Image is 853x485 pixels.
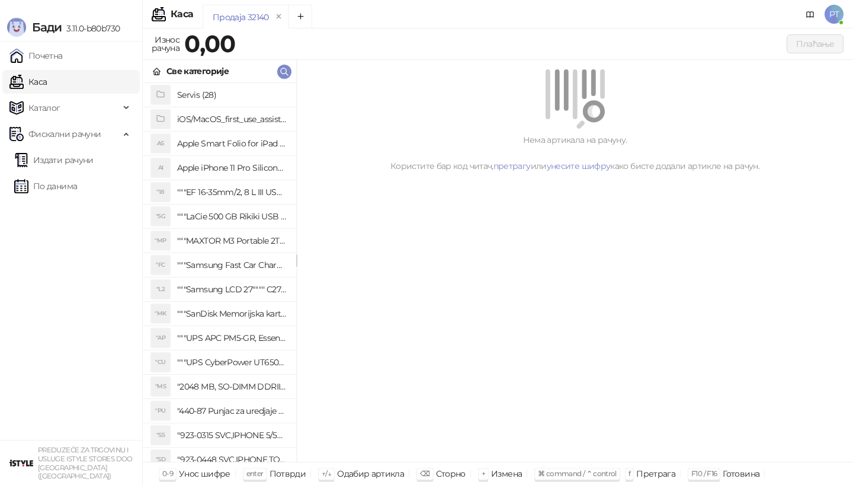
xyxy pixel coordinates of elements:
[177,256,287,275] h4: """Samsung Fast Car Charge Adapter, brzi auto punja_, boja crna"""
[270,466,306,481] div: Потврди
[246,469,264,478] span: enter
[322,469,331,478] span: ↑/↓
[491,466,522,481] div: Измена
[723,466,759,481] div: Готовина
[538,469,617,478] span: ⌘ command / ⌃ control
[151,377,170,396] div: "MS
[482,469,485,478] span: +
[151,207,170,226] div: "5G
[420,469,429,478] span: ⌫
[177,401,287,420] h4: "440-87 Punjac za uredjaje sa micro USB portom 4/1, Stand."
[288,5,312,28] button: Add tab
[436,466,466,481] div: Сторно
[151,401,170,420] div: "PU
[28,122,101,146] span: Фискални рачуни
[177,450,287,469] h4: "923-0448 SVC,IPHONE,TOURQUE DRIVER KIT .65KGF- CM Šrafciger "
[9,70,47,94] a: Каса
[14,148,94,172] a: Издати рачуни
[271,12,287,22] button: remove
[151,158,170,177] div: AI
[151,256,170,275] div: "FC
[628,469,630,478] span: f
[787,34,844,53] button: Плаћање
[151,426,170,445] div: "S5
[177,183,287,202] h4: """EF 16-35mm/2, 8 L III USM"""
[825,5,844,24] span: PT
[177,353,287,372] h4: """UPS CyberPower UT650EG, 650VA/360W , line-int., s_uko, desktop"""
[151,353,170,372] div: "CU
[177,85,287,104] h4: Servis (28)
[177,207,287,226] h4: """LaCie 500 GB Rikiki USB 3.0 / Ultra Compact & Resistant aluminum / USB 3.0 / 2.5"""""""
[38,446,133,480] small: PREDUZEĆE ZA TRGOVINU I USLUGE ISTYLE STORES DOO [GEOGRAPHIC_DATA] ([GEOGRAPHIC_DATA])
[177,231,287,250] h4: """MAXTOR M3 Portable 2TB 2.5"""" crni eksterni hard disk HX-M201TCB/GM"""
[62,23,120,34] span: 3.11.0-b80b730
[166,65,229,78] div: Све категорије
[151,231,170,250] div: "MP
[691,469,717,478] span: F10 / F16
[151,450,170,469] div: "SD
[177,158,287,177] h4: Apple iPhone 11 Pro Silicone Case - Black
[151,280,170,299] div: "L2
[177,110,287,129] h4: iOS/MacOS_first_use_assistance (4)
[162,469,173,478] span: 0-9
[213,11,269,24] div: Продаја 32140
[177,280,287,299] h4: """Samsung LCD 27"""" C27F390FHUXEN"""
[7,18,26,37] img: Logo
[151,134,170,153] div: AS
[177,426,287,445] h4: "923-0315 SVC,IPHONE 5/5S BATTERY REMOVAL TRAY Držač za iPhone sa kojim se otvara display
[151,304,170,323] div: "MK
[32,20,62,34] span: Бади
[171,9,193,19] div: Каса
[151,183,170,202] div: "18
[337,466,404,481] div: Одабир артикла
[493,161,531,171] a: претрагу
[149,32,182,56] div: Износ рачуна
[14,174,77,198] a: По данима
[143,83,296,462] div: grid
[28,96,60,120] span: Каталог
[9,44,63,68] a: Почетна
[636,466,675,481] div: Претрага
[177,134,287,153] h4: Apple Smart Folio for iPad mini (A17 Pro) - Sage
[184,29,235,58] strong: 0,00
[547,161,611,171] a: унесите шифру
[177,377,287,396] h4: "2048 MB, SO-DIMM DDRII, 667 MHz, Napajanje 1,8 0,1 V, Latencija CL5"
[179,466,230,481] div: Унос шифре
[801,5,820,24] a: Документација
[177,304,287,323] h4: """SanDisk Memorijska kartica 256GB microSDXC sa SD adapterom SDSQXA1-256G-GN6MA - Extreme PLUS, ...
[177,328,287,347] h4: """UPS APC PM5-GR, Essential Surge Arrest,5 utic_nica"""
[9,451,33,475] img: 64x64-companyLogo-77b92cf4-9946-4f36-9751-bf7bb5fd2c7d.png
[311,133,839,173] div: Нема артикала на рачуну. Користите бар код читач, или како бисте додали артикле на рачун.
[151,328,170,347] div: "AP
